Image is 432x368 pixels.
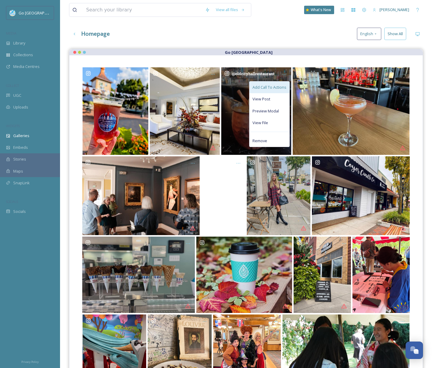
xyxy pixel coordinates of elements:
strong: Go [GEOGRAPHIC_DATA] [225,50,273,55]
span: Galleries [13,133,29,139]
span: @ oldcityhallrestaurant [232,71,275,76]
a: Opens media popup. Media description: adorn_frankenmuth-6065473.jpg. [246,156,311,235]
a: View Post [249,93,289,105]
a: Opens media popup. Media description: thecottagecreamerymidland-6064766.jpg. [81,237,195,313]
span: View File [252,120,268,126]
a: Opens media popup. Media description: grovetealounge-6061895.jpg. [196,237,293,313]
a: Opens media popup. Media description: saginawartmuseum-6065474.jpg. [81,156,200,235]
a: View all files [213,4,248,16]
span: Go [GEOGRAPHIC_DATA] [19,10,63,16]
span: Media Centres [13,64,40,69]
span: Maps [13,168,23,174]
a: Opens media popup. Media description: japanese_cultural_center-6064765.jpg. [352,237,411,313]
a: Opens media popup. Media description: oldtownwonder-6064764.jpg. [293,237,352,313]
span: Embeds [13,145,28,150]
img: GoGreatLogo_MISkies_RegionalTrails%20%281%29.png [10,10,16,16]
a: Opens media popup. Media description: frankenmuthbrewery-5971527.jpg. [82,67,149,155]
a: What's New [304,6,334,14]
a: Opens media popup. Media description: gratzimidland-6082432.jpg. [292,67,410,155]
a: Opens media popup. Media description: coyercandleco-6065472.jpg. [311,156,411,235]
span: SOCIALS [6,199,18,204]
span: WIDGETS [6,124,20,128]
span: Add Call To Actions [252,84,286,90]
button: Open Chat [406,342,423,359]
a: [PERSON_NAME] [370,4,412,16]
a: Opens media popup. Media description: oldcityhallrestaurant-6082396.jpg. [221,67,292,155]
span: Privacy Policy [21,360,39,364]
span: Library [13,40,25,46]
span: UGC [13,93,21,98]
span: English [360,31,373,37]
span: MEDIA [6,31,17,35]
span: SnapLink [13,180,30,186]
a: Opens media popup. Media description: riverplaceshops-6066572.mp4. [201,156,246,235]
button: Show All [384,28,406,40]
span: Socials [13,209,26,214]
span: COLLECT [6,83,19,88]
span: Collections [13,52,33,58]
input: Search your library [83,3,202,17]
span: View Post [252,96,270,102]
span: [PERSON_NAME] [379,7,409,12]
a: Privacy Policy [21,358,39,365]
span: Preview Modal [252,108,279,114]
span: Uploads [13,104,28,110]
h3: Homepage [81,29,110,38]
a: Opens media popup. Media description: thehhotel_midland-6082445.jpg. [149,67,221,155]
span: Remove [252,138,267,144]
span: Stories [13,156,26,162]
